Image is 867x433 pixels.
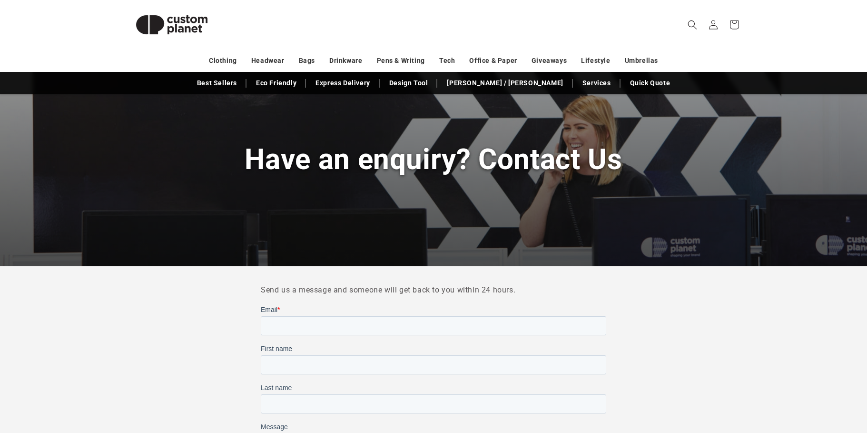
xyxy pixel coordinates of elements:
[625,52,658,69] a: Umbrellas
[261,283,606,297] p: Send us a message and someone will get back to you within 24 hours.
[532,52,567,69] a: Giveaways
[578,75,616,91] a: Services
[124,4,219,47] img: Custom Planet
[469,52,517,69] a: Office & Paper
[245,141,622,178] h1: Have an enquiry? Contact Us
[329,52,362,69] a: Drinkware
[192,75,242,91] a: Best Sellers
[384,75,433,91] a: Design Tool
[581,52,610,69] a: Lifestyle
[209,52,237,69] a: Clothing
[442,75,568,91] a: [PERSON_NAME] / [PERSON_NAME]
[251,52,285,69] a: Headwear
[311,75,375,91] a: Express Delivery
[251,75,301,91] a: Eco Friendly
[682,15,703,36] summary: Search
[704,330,867,433] iframe: Chat Widget
[439,52,455,69] a: Tech
[377,52,425,69] a: Pens & Writing
[299,52,315,69] a: Bags
[625,75,675,91] a: Quick Quote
